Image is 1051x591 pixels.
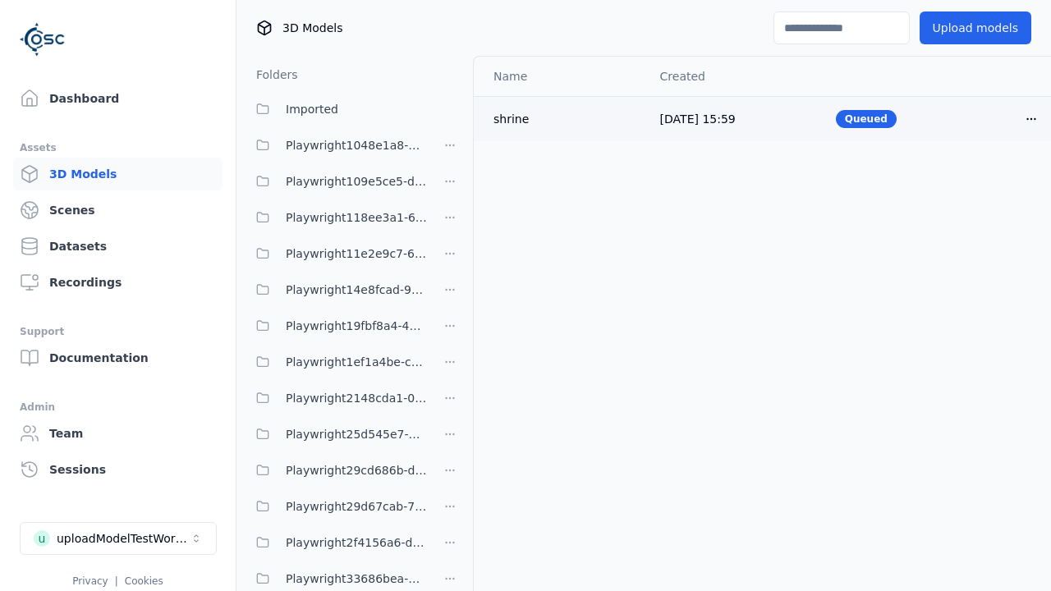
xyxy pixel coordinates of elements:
span: [DATE] 15:59 [660,112,736,126]
div: shrine [493,111,634,127]
button: Playwright14e8fcad-9ce8-4c9f-9ba9-3f066997ed84 [246,273,427,306]
a: Team [13,417,223,450]
button: Playwright1048e1a8-7157-4402-9d51-a0d67d82f98b [246,129,427,162]
span: Playwright14e8fcad-9ce8-4c9f-9ba9-3f066997ed84 [286,280,427,300]
div: uploadModelTestWorkspace [57,530,190,547]
span: Playwright11e2e9c7-6c23-4ce7-ac48-ea95a4ff6a43 [286,244,427,263]
span: Playwright29cd686b-d0c9-4777-aa54-1065c8c7cee8 [286,460,427,480]
button: Playwright109e5ce5-d2cb-4ab8-a55a-98f36a07a7af [246,165,427,198]
div: Queued [836,110,897,128]
div: u [34,530,50,547]
button: Upload models [920,11,1031,44]
a: Documentation [13,341,223,374]
span: Playwright1ef1a4be-ca25-4334-b22c-6d46e5dc87b0 [286,352,427,372]
span: Playwright25d545e7-ff08-4d3b-b8cd-ba97913ee80b [286,424,427,444]
a: Datasets [13,230,223,263]
span: Playwright2148cda1-0135-4eee-9a3e-ba7e638b60a6 [286,388,427,408]
h3: Folders [246,66,298,83]
button: Playwright29d67cab-7655-4a15-9701-4b560da7f167 [246,490,427,523]
div: Admin [20,397,216,417]
button: Playwright2148cda1-0135-4eee-9a3e-ba7e638b60a6 [246,382,427,415]
div: Support [20,322,216,341]
span: | [115,575,118,587]
button: Playwright118ee3a1-6e25-456a-9a29-0f34eaed349c [246,201,427,234]
a: Dashboard [13,82,223,115]
span: Playwright118ee3a1-6e25-456a-9a29-0f34eaed349c [286,208,427,227]
button: Imported [246,93,463,126]
a: 3D Models [13,158,223,190]
button: Playwright1ef1a4be-ca25-4334-b22c-6d46e5dc87b0 [246,346,427,378]
button: Select a workspace [20,522,217,555]
th: Name [474,57,647,96]
a: Scenes [13,194,223,227]
button: Playwright29cd686b-d0c9-4777-aa54-1065c8c7cee8 [246,454,427,487]
button: Playwright25d545e7-ff08-4d3b-b8cd-ba97913ee80b [246,418,427,451]
span: Playwright2f4156a6-d13a-4a07-9939-3b63c43a9416 [286,533,427,552]
a: Sessions [13,453,223,486]
button: Playwright19fbf8a4-490f-4493-a67b-72679a62db0e [246,309,427,342]
span: 3D Models [282,20,342,36]
span: Playwright1048e1a8-7157-4402-9d51-a0d67d82f98b [286,135,427,155]
button: Playwright2f4156a6-d13a-4a07-9939-3b63c43a9416 [246,526,427,559]
span: Playwright19fbf8a4-490f-4493-a67b-72679a62db0e [286,316,427,336]
span: Imported [286,99,338,119]
th: Created [647,57,823,96]
a: Privacy [72,575,108,587]
img: Logo [20,16,66,62]
a: Recordings [13,266,223,299]
span: Playwright33686bea-41a4-43c8-b27a-b40c54b773e3 [286,569,427,589]
a: Cookies [125,575,163,587]
span: Playwright109e5ce5-d2cb-4ab8-a55a-98f36a07a7af [286,172,427,191]
button: Playwright11e2e9c7-6c23-4ce7-ac48-ea95a4ff6a43 [246,237,427,270]
span: Playwright29d67cab-7655-4a15-9701-4b560da7f167 [286,497,427,516]
div: Assets [20,138,216,158]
